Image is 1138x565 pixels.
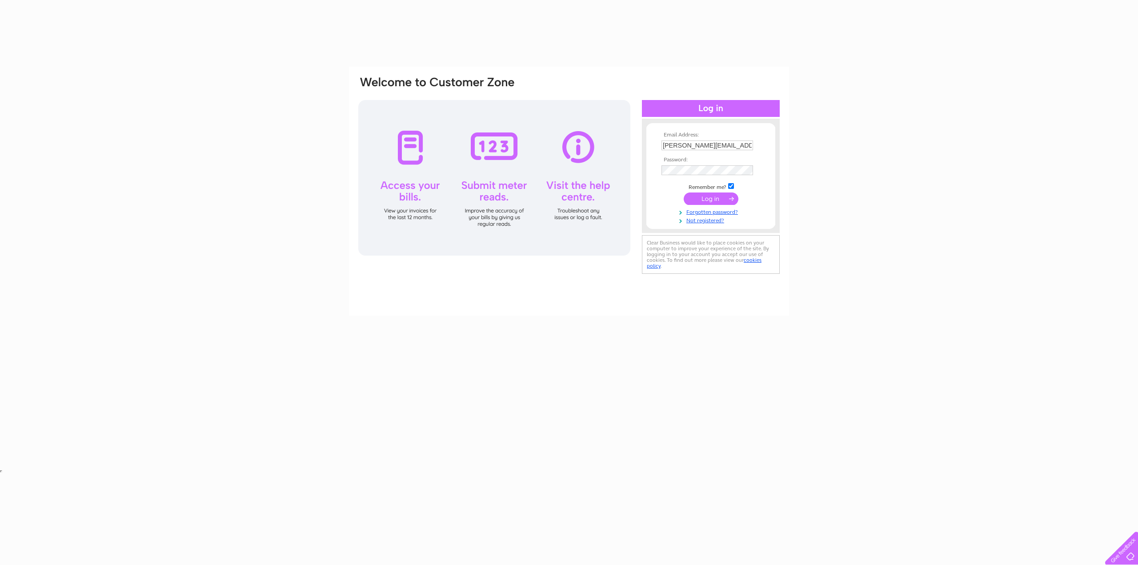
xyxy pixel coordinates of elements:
[647,257,761,269] a: cookies policy
[659,182,762,191] td: Remember me?
[684,192,738,205] input: Submit
[659,132,762,138] th: Email Address:
[661,216,762,224] a: Not registered?
[659,157,762,163] th: Password:
[642,235,780,274] div: Clear Business would like to place cookies on your computer to improve your experience of the sit...
[661,207,762,216] a: Forgotten password?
